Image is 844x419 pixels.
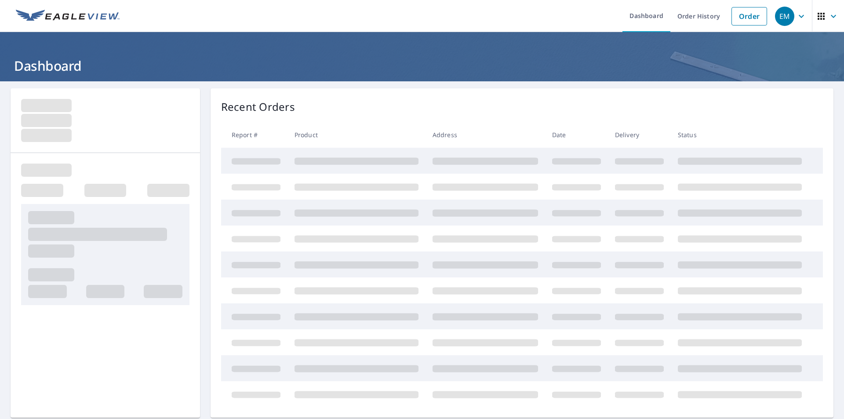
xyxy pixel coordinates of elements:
div: EM [775,7,794,26]
img: EV Logo [16,10,120,23]
a: Order [731,7,767,26]
th: Product [287,122,426,148]
th: Report # [221,122,287,148]
th: Status [671,122,809,148]
th: Date [545,122,608,148]
th: Address [426,122,545,148]
th: Delivery [608,122,671,148]
p: Recent Orders [221,99,295,115]
h1: Dashboard [11,57,833,75]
